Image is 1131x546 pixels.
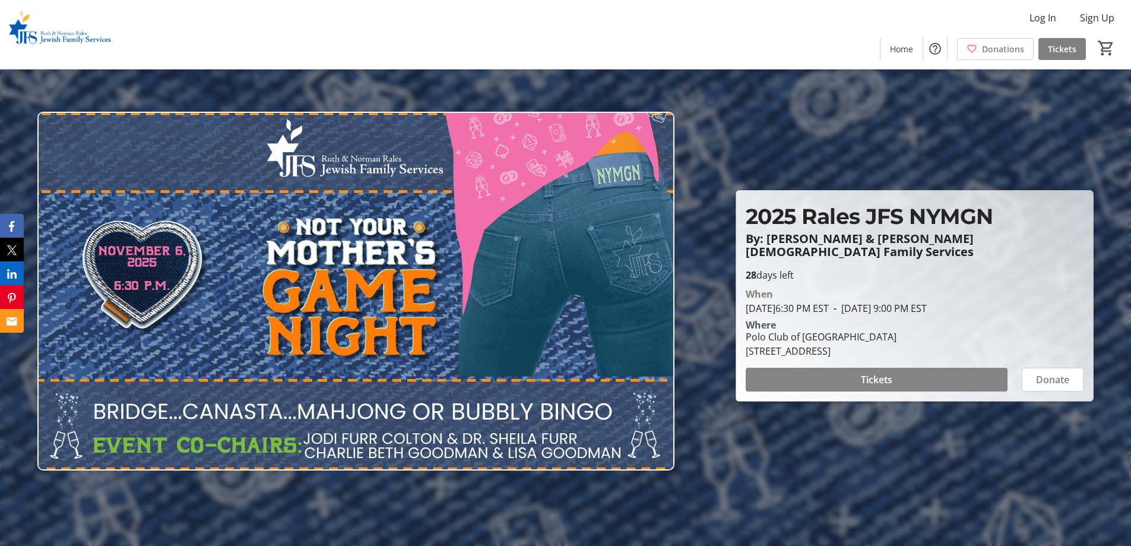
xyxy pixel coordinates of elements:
div: Polo Club of [GEOGRAPHIC_DATA] [746,330,896,344]
button: Log In [1020,8,1066,27]
button: Donate [1022,368,1084,392]
div: [STREET_ADDRESS] [746,344,896,358]
span: Sign Up [1080,11,1114,25]
button: Cart [1095,37,1117,59]
span: 2025 Rales JFS NYMGN [746,203,993,229]
span: [DATE] 6:30 PM EST [746,302,829,315]
span: Donations [982,43,1024,55]
span: Donate [1036,373,1069,387]
a: Donations [957,38,1034,60]
span: Tickets [861,373,892,387]
a: Home [880,38,923,60]
span: 28 [746,269,756,282]
span: [DATE] 9:00 PM EST [829,302,927,315]
button: Tickets [746,368,1008,392]
span: Log In [1029,11,1056,25]
span: Home [890,43,913,55]
span: Tickets [1048,43,1076,55]
button: Help [923,37,947,61]
img: Ruth & Norman Rales Jewish Family Services's Logo [7,5,113,64]
div: Where [746,320,776,330]
p: days left [746,268,1084,282]
img: Campaign CTA Media Photo [37,112,674,471]
span: - [829,302,841,315]
button: Sign Up [1070,8,1124,27]
p: By: [PERSON_NAME] & [PERSON_NAME] [DEMOGRAPHIC_DATA] Family Services [746,232,1084,258]
div: When [746,287,773,301]
a: Tickets [1038,38,1086,60]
